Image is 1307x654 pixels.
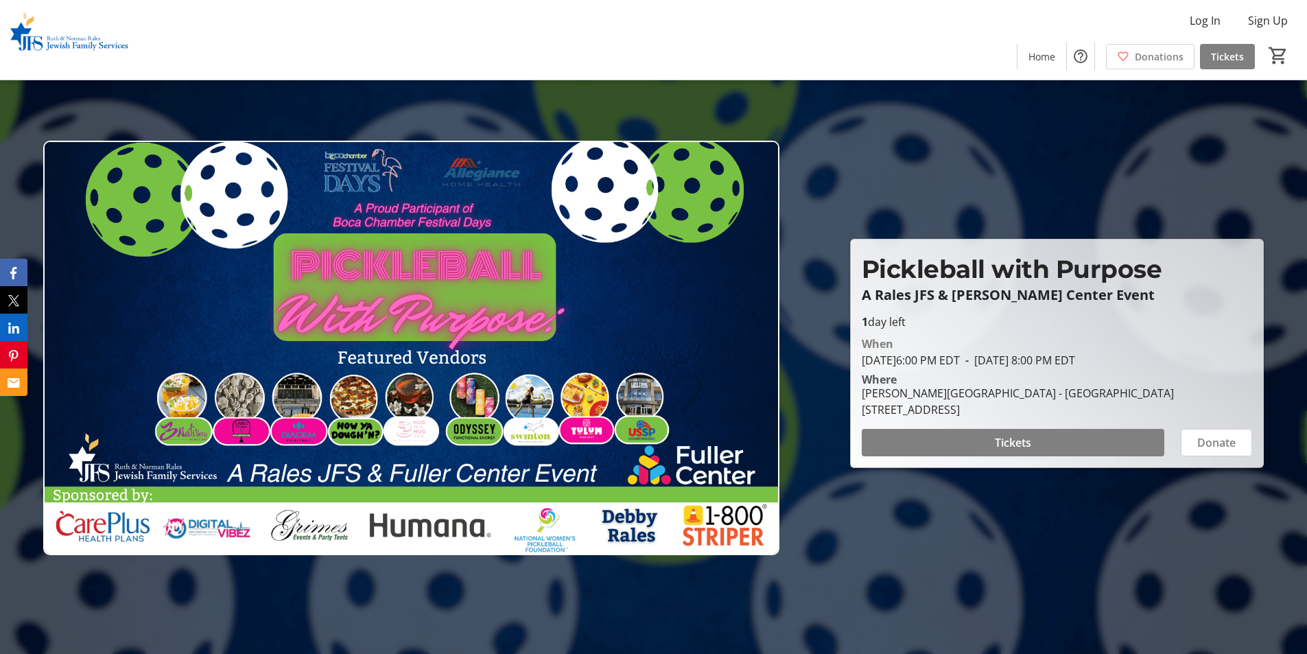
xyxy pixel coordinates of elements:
span: Home [1028,49,1055,64]
span: Log In [1190,12,1221,29]
a: Tickets [1200,44,1255,69]
span: Donations [1135,49,1184,64]
span: 1 [862,314,868,329]
span: [DATE] 8:00 PM EDT [960,353,1075,368]
button: Sign Up [1237,10,1299,32]
a: Home [1017,44,1066,69]
button: Cart [1266,43,1291,68]
span: Donate [1197,434,1236,451]
button: Help [1067,43,1094,70]
p: day left [862,314,1252,330]
div: When [862,336,893,352]
div: Where [862,374,897,385]
span: Sign Up [1248,12,1288,29]
span: [DATE] 6:00 PM EDT [862,353,960,368]
div: [PERSON_NAME][GEOGRAPHIC_DATA] - [GEOGRAPHIC_DATA] [862,385,1174,401]
span: - [960,353,974,368]
img: Ruth & Norman Rales Jewish Family Services's Logo [8,5,130,74]
button: Tickets [862,429,1164,456]
button: Log In [1179,10,1232,32]
a: Donations [1106,44,1194,69]
img: Campaign CTA Media Photo [43,141,779,555]
span: Tickets [1211,49,1244,64]
span: Pickleball with Purpose [862,254,1162,284]
button: Donate [1181,429,1252,456]
p: A Rales JFS & [PERSON_NAME] Center Event [862,288,1252,303]
div: [STREET_ADDRESS] [862,401,1174,418]
span: Tickets [995,434,1031,451]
